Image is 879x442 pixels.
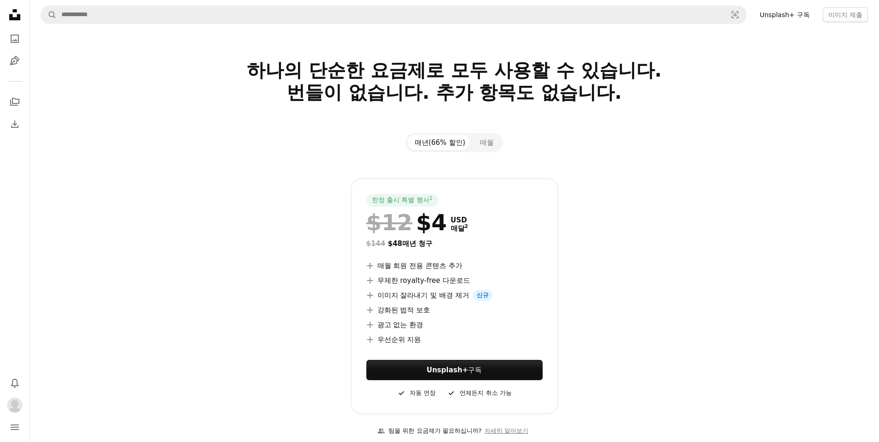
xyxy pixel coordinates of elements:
img: 사용자 bak hyeonhui의 아바타 [7,398,22,412]
li: 광고 없는 환경 [366,319,543,330]
span: USD [451,216,468,224]
li: 이미지 잘라내기 및 배경 제거 [366,290,543,301]
h2: 하나의 단순한 요금제로 모두 사용할 수 있습니다. 번들이 없습니다. 추가 항목도 없습니다. [157,59,752,125]
button: 매년(66% 할인) [407,135,473,150]
a: 1 [428,196,435,205]
div: 팀을 위한 요금제가 필요하십니까? [377,426,481,436]
a: 자세히 알아보기 [482,424,531,439]
span: $12 [366,210,413,234]
a: 홈 — Unsplash [6,6,24,26]
div: 언제든지 취소 가능 [447,388,511,399]
a: 2 [463,224,470,233]
div: $48 매년 청구 [366,238,543,249]
a: 일러스트 [6,52,24,70]
button: 메뉴 [6,418,24,436]
span: 신규 [473,290,492,301]
button: 매월 [472,135,501,150]
li: 매월 회원 전용 콘텐츠 추가 [366,260,543,271]
a: Unsplash+ 구독 [754,7,815,22]
strong: Unsplash+ [427,366,468,374]
a: 사진 [6,30,24,48]
button: Unsplash 검색 [41,6,57,24]
span: $144 [366,239,386,248]
li: 우선순위 지원 [366,334,543,345]
button: 이미지 제출 [823,7,868,22]
a: Unsplash+구독 [366,360,543,380]
div: 한정 출시 특별 행사 [366,194,438,207]
button: 프로필 [6,396,24,414]
a: 컬렉션 [6,93,24,111]
li: 무제한 royalty-free 다운로드 [366,275,543,286]
span: 매달 [451,224,468,233]
button: 시각적 검색 [724,6,746,24]
div: $4 [366,210,447,234]
form: 사이트 전체에서 이미지 찾기 [41,6,747,24]
li: 강화된 법적 보호 [366,305,543,316]
sup: 2 [465,223,468,229]
sup: 1 [430,195,433,201]
a: 다운로드 내역 [6,115,24,133]
button: 알림 [6,374,24,392]
div: 자동 연장 [397,388,436,399]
